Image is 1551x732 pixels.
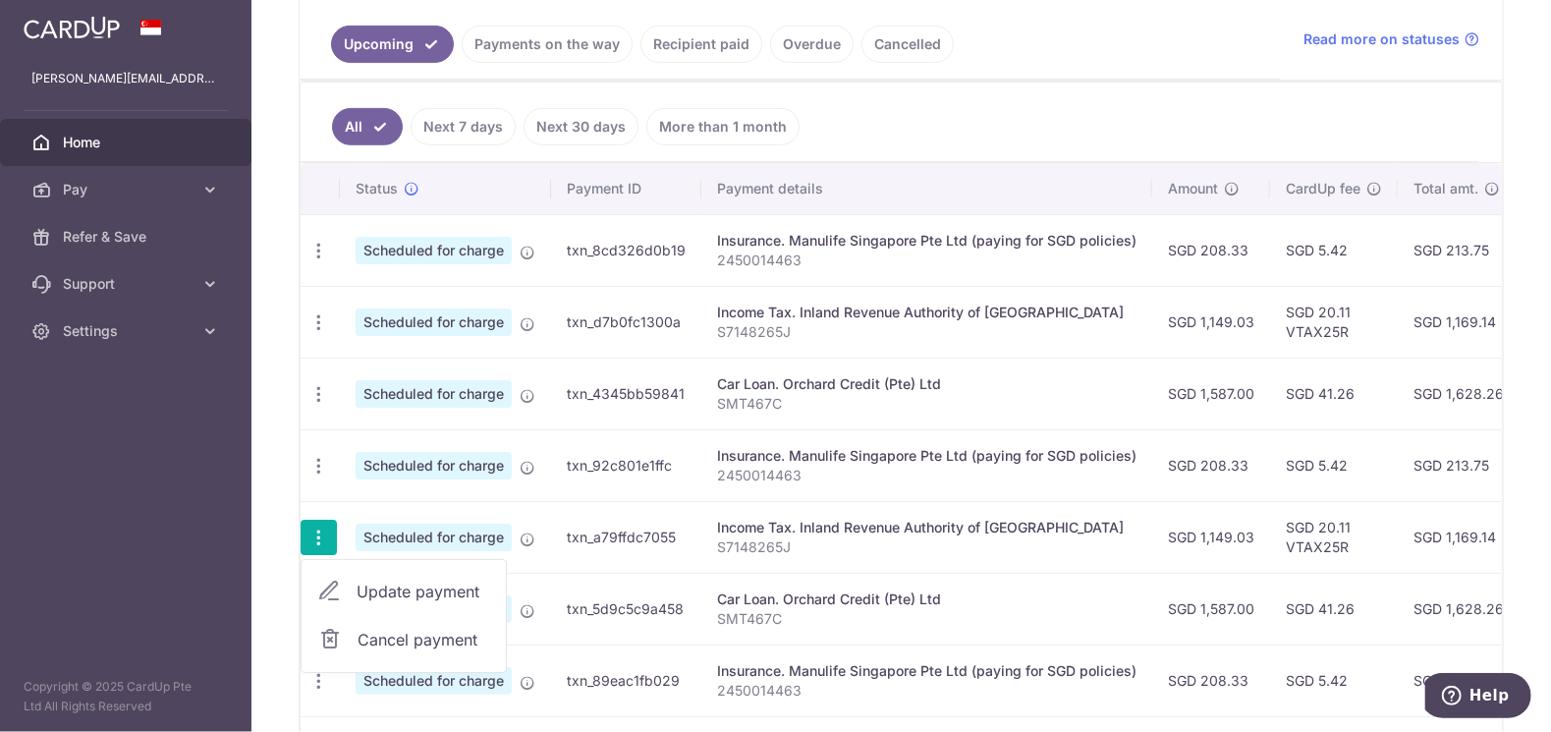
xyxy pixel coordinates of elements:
span: Home [63,133,193,152]
div: Income Tax. Inland Revenue Authority of [GEOGRAPHIC_DATA] [717,303,1136,322]
td: SGD 213.75 [1398,645,1520,716]
th: Payment ID [551,163,701,214]
td: SGD 1,587.00 [1152,358,1270,429]
p: S7148265J [717,322,1136,342]
td: SGD 1,628.26 [1398,573,1520,645]
div: Income Tax. Inland Revenue Authority of [GEOGRAPHIC_DATA] [717,518,1136,537]
span: Scheduled for charge [356,524,512,551]
span: Scheduled for charge [356,237,512,264]
span: Scheduled for charge [356,452,512,479]
a: Cancelled [861,26,954,63]
span: Scheduled for charge [356,667,512,695]
td: SGD 208.33 [1152,214,1270,286]
td: SGD 5.42 [1270,645,1398,716]
p: SMT467C [717,609,1136,629]
a: More than 1 month [646,108,800,145]
a: Read more on statuses [1303,29,1479,49]
span: Status [356,179,398,198]
td: SGD 5.42 [1270,214,1398,286]
a: Recipient paid [640,26,762,63]
th: Payment details [701,163,1152,214]
a: Upcoming [331,26,454,63]
td: SGD 41.26 [1270,573,1398,645]
span: CardUp fee [1286,179,1360,198]
p: [PERSON_NAME][EMAIL_ADDRESS][DOMAIN_NAME] [31,69,220,88]
td: txn_4345bb59841 [551,358,701,429]
td: txn_92c801e1ffc [551,429,701,501]
a: Payments on the way [462,26,633,63]
span: Scheduled for charge [356,309,512,336]
td: SGD 208.33 [1152,429,1270,501]
p: S7148265J [717,537,1136,557]
td: SGD 213.75 [1398,214,1520,286]
div: Car Loan. Orchard Credit (Pte) Ltd [717,590,1136,609]
td: SGD 213.75 [1398,429,1520,501]
td: txn_a79ffdc7055 [551,501,701,573]
span: Amount [1168,179,1218,198]
div: Insurance. Manulife Singapore Pte Ltd (paying for SGD policies) [717,446,1136,466]
a: All [332,108,403,145]
iframe: Opens a widget where you can find more information [1425,673,1531,722]
span: Pay [63,180,193,199]
td: txn_d7b0fc1300a [551,286,701,358]
div: Insurance. Manulife Singapore Pte Ltd (paying for SGD policies) [717,231,1136,251]
td: SGD 1,149.03 [1152,286,1270,358]
td: txn_8cd326d0b19 [551,214,701,286]
div: Car Loan. Orchard Credit (Pte) Ltd [717,374,1136,394]
span: Read more on statuses [1303,29,1460,49]
td: SGD 41.26 [1270,358,1398,429]
a: Next 30 days [524,108,638,145]
span: Total amt. [1413,179,1478,198]
td: SGD 1,149.03 [1152,501,1270,573]
span: Scheduled for charge [356,380,512,408]
p: SMT467C [717,394,1136,414]
span: Support [63,274,193,294]
p: 2450014463 [717,466,1136,485]
td: txn_5d9c5c9a458 [551,573,701,645]
td: SGD 5.42 [1270,429,1398,501]
td: SGD 208.33 [1152,645,1270,716]
td: SGD 1,169.14 [1398,286,1520,358]
td: SGD 20.11 VTAX25R [1270,286,1398,358]
a: Overdue [770,26,854,63]
img: CardUp [24,16,120,39]
p: 2450014463 [717,681,1136,701]
td: SGD 1,587.00 [1152,573,1270,645]
span: Settings [63,321,193,341]
span: Refer & Save [63,227,193,247]
td: SGD 1,628.26 [1398,358,1520,429]
a: Next 7 days [411,108,516,145]
p: 2450014463 [717,251,1136,270]
td: SGD 20.11 VTAX25R [1270,501,1398,573]
div: Insurance. Manulife Singapore Pte Ltd (paying for SGD policies) [717,661,1136,681]
td: txn_89eac1fb029 [551,645,701,716]
td: SGD 1,169.14 [1398,501,1520,573]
